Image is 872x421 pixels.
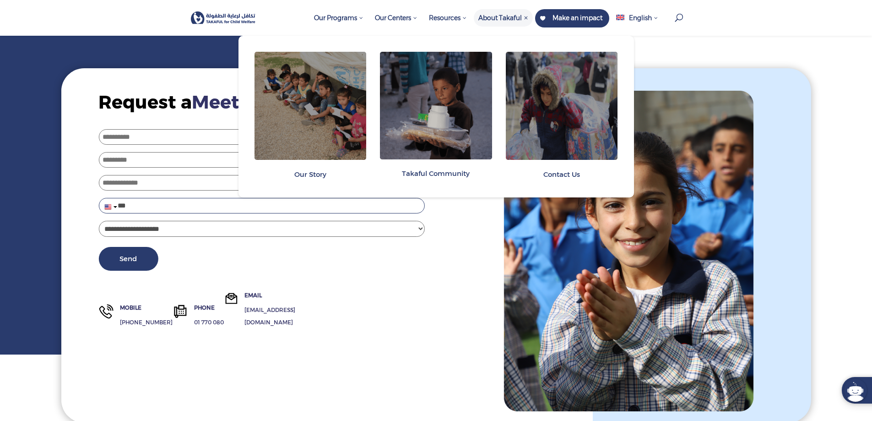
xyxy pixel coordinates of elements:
[629,14,652,22] span: English
[478,14,528,22] span: About Takaful
[504,91,754,411] img: Component 6
[309,9,368,36] a: Our Programs
[370,9,422,36] a: Our Centers
[474,9,533,36] a: About Takaful
[314,14,363,22] span: Our Programs
[424,9,471,36] a: Resources
[192,91,269,113] span: Meeting
[244,292,262,299] a: EMAIL
[402,169,470,178] span: Takaful Community
[506,162,618,186] a: Contact Us
[255,162,367,186] a: Our Story
[375,14,417,22] span: Our Centers
[552,14,602,22] span: Make an impact
[194,316,224,328] p: 01 770 080
[543,170,580,179] span: Contact Us
[612,9,662,36] a: English
[120,304,141,311] a: MOBILE
[244,304,295,328] p: [EMAIL_ADDRESS][DOMAIN_NAME]
[191,11,256,24] img: Takaful
[380,161,492,185] a: Takaful Community
[535,9,609,27] a: Make an impact
[194,304,215,311] a: PHONE
[120,316,173,328] p: [PHONE_NUMBER]
[98,247,158,271] button: Send
[429,14,467,22] span: Resources
[98,90,425,119] h2: Request a
[294,170,326,179] span: Our Story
